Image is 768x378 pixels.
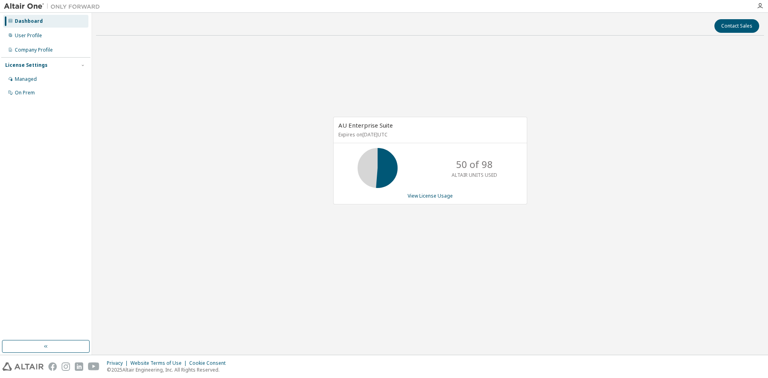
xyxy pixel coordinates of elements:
div: Website Terms of Use [130,360,189,366]
div: Dashboard [15,18,43,24]
div: User Profile [15,32,42,39]
div: Cookie Consent [189,360,230,366]
div: License Settings [5,62,48,68]
p: ALTAIR UNITS USED [452,172,497,178]
p: 50 of 98 [456,158,493,171]
div: Company Profile [15,47,53,53]
a: View License Usage [408,192,453,199]
img: youtube.svg [88,362,100,371]
p: Expires on [DATE] UTC [338,131,520,138]
img: Altair One [4,2,104,10]
p: © 2025 Altair Engineering, Inc. All Rights Reserved. [107,366,230,373]
button: Contact Sales [714,19,759,33]
span: AU Enterprise Suite [338,121,393,129]
img: instagram.svg [62,362,70,371]
img: facebook.svg [48,362,57,371]
img: altair_logo.svg [2,362,44,371]
div: Privacy [107,360,130,366]
div: On Prem [15,90,35,96]
div: Managed [15,76,37,82]
img: linkedin.svg [75,362,83,371]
